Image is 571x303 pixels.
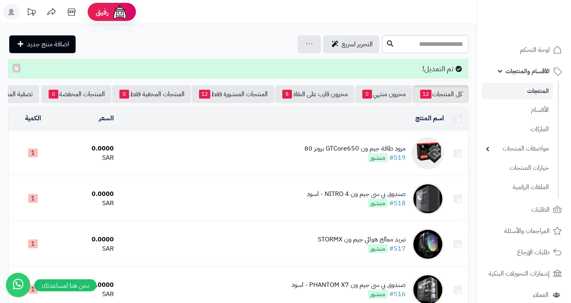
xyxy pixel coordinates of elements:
[199,90,210,99] span: 12
[61,144,114,153] div: 0.0000
[482,179,553,196] a: الملفات الرقمية
[61,235,114,244] div: 0.0000
[482,101,553,119] a: الأقسام
[292,280,406,290] div: صندوق بي سي جيم ون PHANTOM X7 - اسود
[412,228,444,260] img: تبريد معالج هوائي جيم ون STORMX
[412,183,444,215] img: صندوق بي سي جيم ون NITRO 4 - اسود
[61,244,114,254] div: SAR
[517,247,550,258] span: طلبات الإرجاع
[482,140,553,157] a: مواصفات المنتجات
[323,35,379,53] a: التحرير لسريع
[27,39,69,49] span: اضافة منتج جديد
[61,199,114,208] div: SAR
[342,39,373,49] span: التحرير لسريع
[28,148,38,157] span: 1
[520,44,550,56] span: لوحة التحكم
[415,113,444,123] a: اسم المنتج
[41,85,111,103] a: المنتجات المخفضة0
[389,289,406,299] a: #516
[482,40,566,60] a: لوحة التحكم
[389,244,406,254] a: #517
[368,199,388,208] span: منشور
[482,121,553,138] a: الماركات
[355,85,412,103] a: مخزون منتهي0
[282,90,292,99] span: 8
[112,4,128,20] img: ai-face.png
[8,59,468,78] div: تم التعديل!
[25,113,41,123] a: الكمية
[482,264,566,283] a: إشعارات التحويلات البنكية
[482,159,553,177] a: خيارات المنتجات
[531,204,550,215] span: الطلبات
[275,85,354,103] a: مخزون قارب على النفاذ8
[533,289,548,301] span: العملاء
[99,113,114,123] a: السعر
[21,4,41,22] a: تحديثات المنصة
[482,243,566,262] a: طلبات الإرجاع
[413,85,468,103] a: كل المنتجات12
[504,225,550,237] span: المراجعات والأسئلة
[307,190,406,199] div: صندوق بي سي جيم ون NITRO 4 - اسود
[368,153,388,162] span: منشور
[61,153,114,163] div: SAR
[192,85,274,103] a: المنتجات المنشورة فقط12
[482,221,566,241] a: المراجعات والأسئلة
[505,66,550,77] span: الأقسام والمنتجات
[389,153,406,163] a: #519
[96,7,109,17] span: رفيق
[482,83,553,99] a: المنتجات
[9,35,76,53] a: اضافة منتج جديد
[61,190,114,199] div: 0.0000
[420,90,431,99] span: 12
[389,198,406,208] a: #518
[28,194,38,203] span: 1
[368,290,388,299] span: منشور
[119,90,129,99] span: 0
[12,64,21,72] button: ×
[368,244,388,253] span: منشور
[489,268,550,279] span: إشعارات التحويلات البنكية
[28,285,38,294] span: 1
[112,85,191,103] a: المنتجات المخفية فقط0
[49,90,58,99] span: 0
[362,90,372,99] span: 0
[61,290,114,299] div: SAR
[28,239,38,248] span: 1
[412,137,444,169] img: مزود طاقة جيم ون GTCore650 برونز 80
[304,144,406,153] div: مزود طاقة جيم ون GTCore650 برونز 80
[482,200,566,219] a: الطلبات
[318,235,406,244] div: تبريد معالج هوائي جيم ون STORMX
